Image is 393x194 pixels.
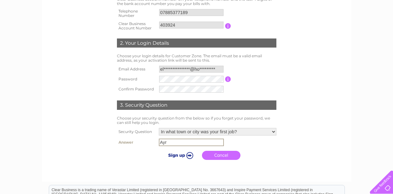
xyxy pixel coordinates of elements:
a: Energy [321,27,335,31]
a: Water [305,27,317,31]
th: Email Address [115,64,158,74]
input: Submit [160,151,199,160]
th: Confirm Password [115,84,158,94]
a: Telecoms [339,27,357,31]
th: Answer [115,137,157,148]
div: 2. Your Login Details [117,38,276,48]
input: Information [225,76,231,82]
img: logo.png [14,16,46,35]
div: 3. Security Question [117,100,276,110]
td: Choose your login details for Customer Zone. The email must be a valid email address, as your act... [115,52,278,64]
a: 0333 014 3131 [275,3,318,11]
a: Contact [374,27,389,31]
a: Cancel [202,151,240,160]
input: Information [225,23,231,29]
th: Telephone Number [115,7,158,20]
div: Clear Business is a trading name of Verastar Limited (registered in [GEOGRAPHIC_DATA] No. 3667643... [49,3,345,30]
th: Security Question [115,126,157,137]
th: Password [115,74,158,84]
td: Choose your security question from the below so if you forget your password, we can still help yo... [115,115,278,126]
a: Blog [361,27,370,31]
th: Clear Business Account Number [115,20,158,32]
